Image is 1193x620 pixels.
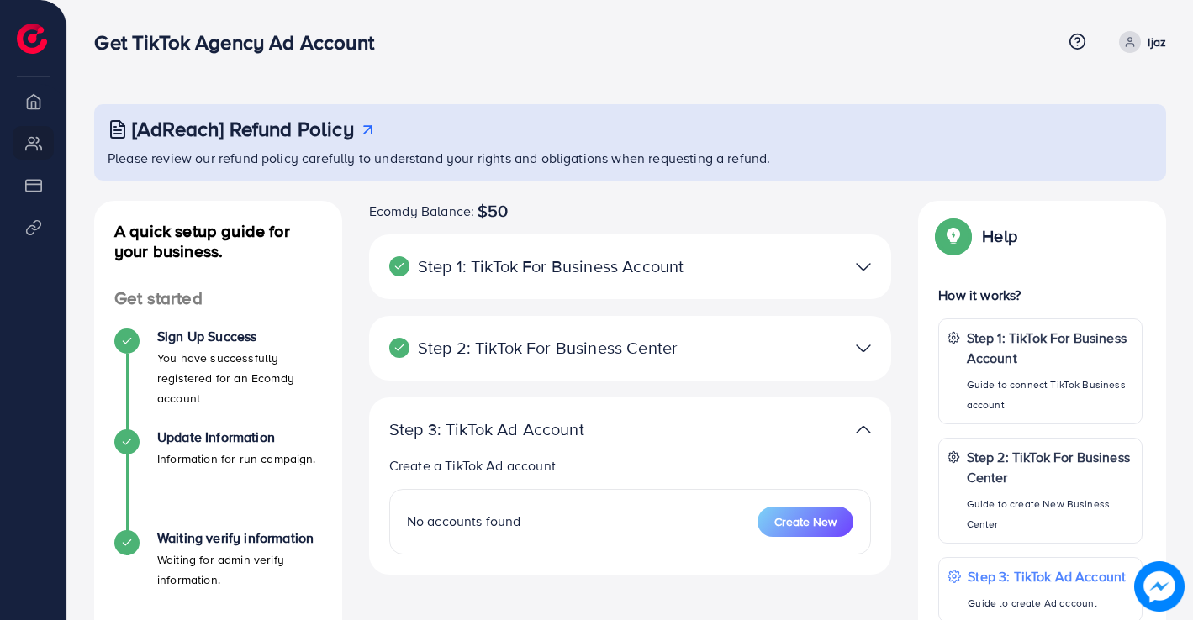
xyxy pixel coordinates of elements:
[856,255,871,279] img: TikTok partner
[758,507,853,537] button: Create New
[157,348,322,408] p: You have successfully registered for an Ecomdy account
[157,429,316,445] h4: Update Information
[369,201,474,221] span: Ecomdy Balance:
[967,375,1133,415] p: Guide to connect TikTok Business account
[982,226,1017,246] p: Help
[157,549,322,590] p: Waiting for admin verify information.
[967,447,1133,487] p: Step 2: TikTok For Business Center
[389,256,702,276] p: Step 1: TikTok For Business Account
[856,336,871,360] img: TikTok partner
[1148,32,1166,52] p: Ijaz
[968,566,1126,586] p: Step 3: TikTok Ad Account
[938,285,1143,305] p: How it works?
[94,328,342,429] li: Sign Up Success
[938,221,969,251] img: Popup guide
[1112,31,1166,53] a: Ijaz
[1134,561,1185,612] img: image
[478,201,508,221] span: $50
[108,148,1156,168] p: Please review our refund policy carefully to understand your rights and obligations when requesti...
[389,338,702,358] p: Step 2: TikTok For Business Center
[157,449,316,469] p: Information for run campaign.
[968,593,1126,613] p: Guide to create Ad account
[967,328,1133,368] p: Step 1: TikTok For Business Account
[774,513,837,530] span: Create New
[17,24,47,54] img: logo
[856,418,871,442] img: TikTok partner
[94,288,342,309] h4: Get started
[389,455,872,476] p: Create a TikTok Ad account
[967,494,1133,534] p: Guide to create New Business Center
[157,328,322,344] h4: Sign Up Success
[389,419,702,439] p: Step 3: TikTok Ad Account
[132,117,354,141] h3: [AdReach] Refund Policy
[157,530,322,546] h4: Waiting verify information
[94,429,342,530] li: Update Information
[407,512,521,530] span: No accounts found
[94,221,342,261] h4: A quick setup guide for your business.
[94,30,387,55] h3: Get TikTok Agency Ad Account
